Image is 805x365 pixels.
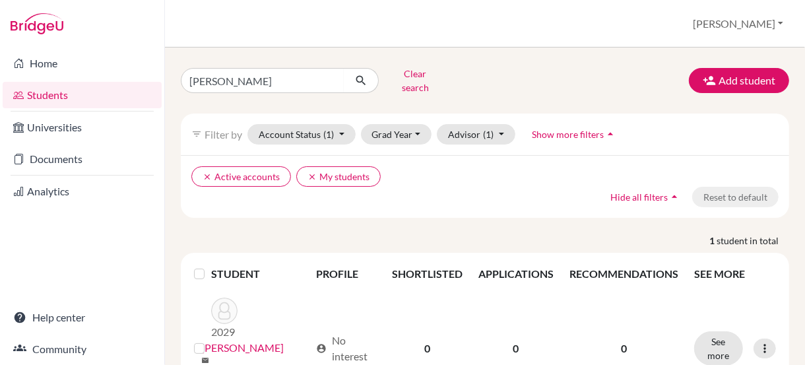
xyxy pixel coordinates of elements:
[323,129,334,140] span: (1)
[3,50,162,77] a: Home
[384,258,470,290] th: SHORTLISTED
[521,124,628,145] button: Show more filtersarrow_drop_up
[470,258,562,290] th: APPLICATIONS
[3,178,162,205] a: Analytics
[379,63,452,98] button: Clear search
[247,124,356,145] button: Account Status(1)
[191,166,291,187] button: clearActive accounts
[211,324,238,340] p: 2029
[709,234,717,248] strong: 1
[211,298,238,324] img: Fakih, Maged
[307,172,317,182] i: clear
[316,333,376,364] div: No interest
[11,13,63,34] img: Bridge-U
[3,114,162,141] a: Universities
[610,191,668,203] span: Hide all filters
[604,127,617,141] i: arrow_drop_up
[201,340,284,356] a: [PERSON_NAME]
[191,129,202,139] i: filter_list
[437,124,515,145] button: Advisor(1)
[687,11,789,36] button: [PERSON_NAME]
[203,172,212,182] i: clear
[483,129,494,140] span: (1)
[599,187,692,207] button: Hide all filtersarrow_drop_up
[689,68,789,93] button: Add student
[3,336,162,362] a: Community
[361,124,432,145] button: Grad Year
[3,82,162,108] a: Students
[3,146,162,172] a: Documents
[201,356,209,364] span: mail
[532,129,604,140] span: Show more filters
[205,128,242,141] span: Filter by
[308,258,384,290] th: PROFILE
[692,187,779,207] button: Reset to default
[211,258,309,290] th: STUDENT
[181,68,344,93] input: Find student by name...
[562,258,686,290] th: RECOMMENDATIONS
[569,341,678,356] p: 0
[686,258,784,290] th: SEE MORE
[717,234,789,248] span: student in total
[668,190,681,203] i: arrow_drop_up
[296,166,381,187] button: clearMy students
[316,343,327,354] span: account_circle
[3,304,162,331] a: Help center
